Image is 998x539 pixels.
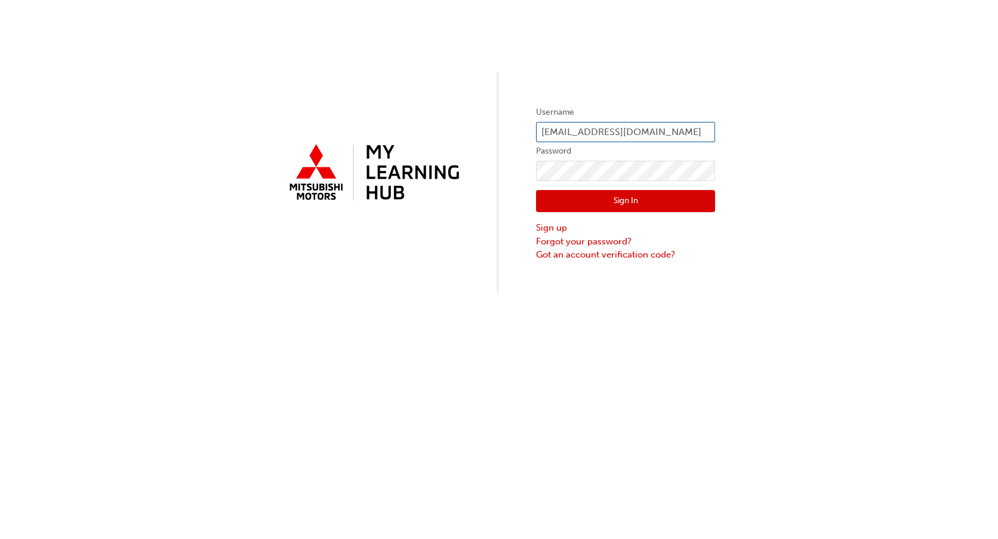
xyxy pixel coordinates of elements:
[536,122,715,142] input: Username
[536,144,715,158] label: Password
[536,221,715,235] a: Sign up
[536,190,715,213] button: Sign In
[536,248,715,262] a: Got an account verification code?
[283,139,462,207] img: mmal
[536,105,715,120] label: Username
[536,235,715,249] a: Forgot your password?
